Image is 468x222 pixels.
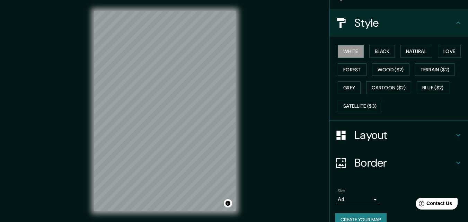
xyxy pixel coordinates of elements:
[338,45,364,58] button: White
[415,63,455,76] button: Terrain ($2)
[338,194,379,205] div: A4
[354,156,454,170] h4: Border
[94,11,236,211] canvas: Map
[369,45,395,58] button: Black
[372,63,409,76] button: Wood ($2)
[354,128,454,142] h4: Layout
[338,100,382,113] button: Satellite ($3)
[329,149,468,177] div: Border
[338,188,345,194] label: Size
[338,63,367,76] button: Forest
[417,81,449,94] button: Blue ($2)
[400,45,432,58] button: Natural
[338,81,361,94] button: Grey
[354,16,454,30] h4: Style
[406,195,460,214] iframe: Help widget launcher
[329,121,468,149] div: Layout
[438,45,461,58] button: Love
[224,199,232,207] button: Toggle attribution
[366,81,411,94] button: Cartoon ($2)
[329,9,468,37] div: Style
